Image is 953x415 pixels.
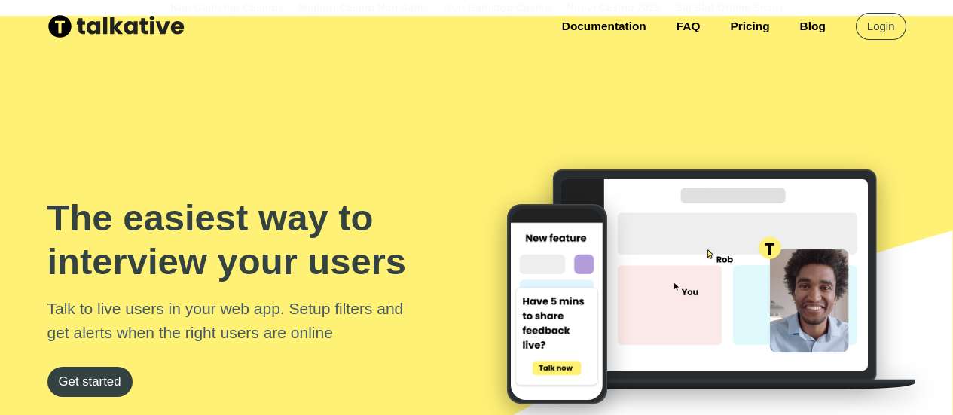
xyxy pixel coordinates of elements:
[47,196,477,285] h1: The easiest way to interview your users
[47,367,133,397] a: Get started
[856,13,906,40] a: Login
[661,13,716,40] a: FAQ
[785,13,841,40] a: Blog
[47,14,187,39] img: Talkative Text Logo dark.svg
[561,179,868,371] img: Desktop Main.png
[547,13,661,40] a: Documentation
[715,13,784,40] a: Pricing
[47,297,424,344] p: Talk to live users in your web app. Setup filters and get alerts when the right users are online
[511,209,602,401] img: Popup UXR.png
